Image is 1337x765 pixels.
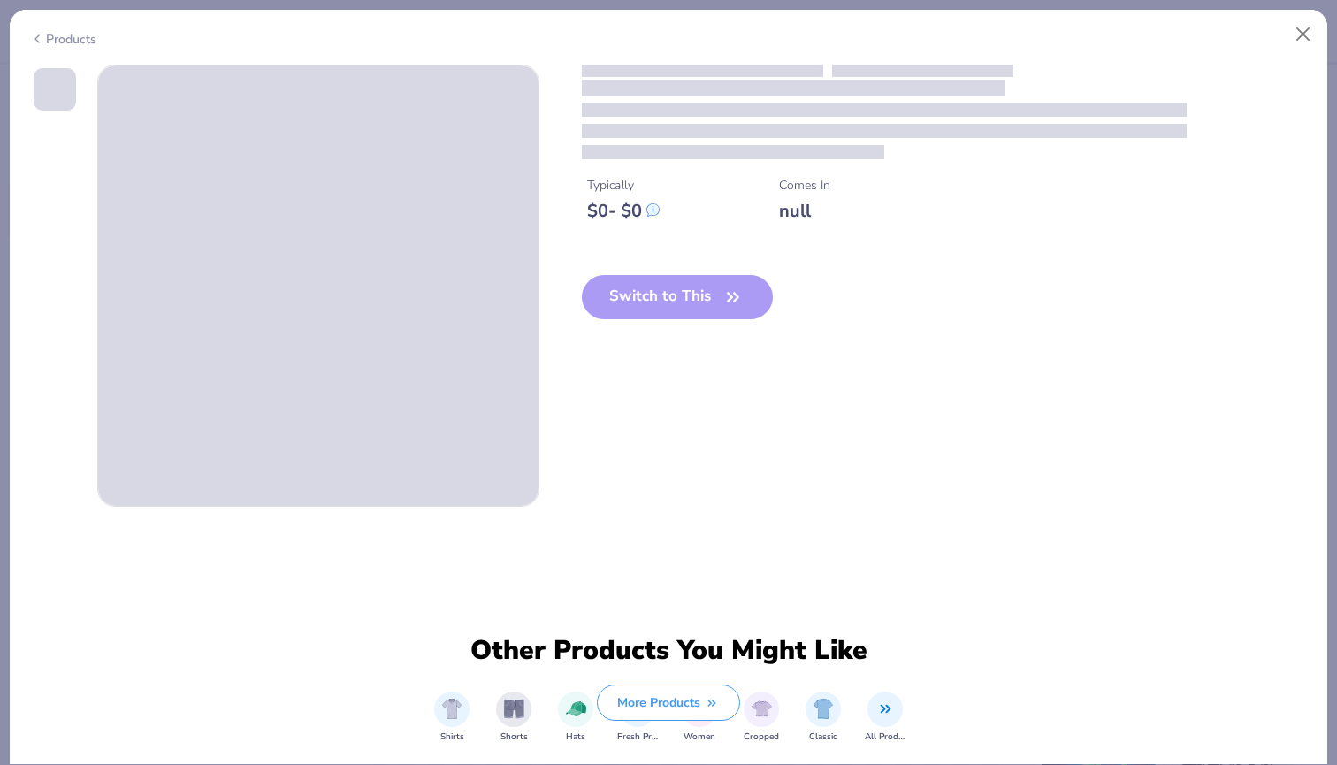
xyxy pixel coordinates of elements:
[814,699,834,719] img: Classic Image
[558,692,593,744] div: filter for Hats
[459,635,878,667] div: Other Products You Might Like
[496,692,531,744] div: filter for Shorts
[496,692,531,744] button: filter button
[865,692,905,744] div: filter for All Products
[30,30,96,49] div: Products
[779,176,830,195] div: Comes In
[442,699,462,719] img: Shirts Image
[752,699,772,719] img: Cropped Image
[587,200,660,222] div: $ 0 - $ 0
[587,176,660,195] div: Typically
[744,692,779,744] div: filter for Cropped
[597,685,740,721] button: More Products
[566,699,586,719] img: Hats Image
[806,692,841,744] button: filter button
[875,699,896,719] img: All Products Image
[744,692,779,744] button: filter button
[779,200,830,222] div: null
[504,699,524,719] img: Shorts Image
[806,692,841,744] div: filter for Classic
[1287,18,1320,51] button: Close
[558,692,593,744] button: filter button
[434,692,470,744] div: filter for Shirts
[434,692,470,744] button: filter button
[865,692,905,744] button: filter button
